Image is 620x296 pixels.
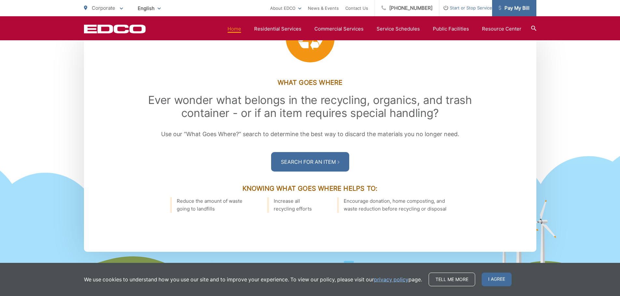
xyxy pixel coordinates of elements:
[482,273,512,286] span: I agree
[433,25,469,33] a: Public Facilities
[482,25,521,33] a: Resource Center
[429,273,475,286] a: Tell me more
[133,3,166,14] span: English
[254,25,301,33] a: Residential Services
[345,4,368,12] a: Contact Us
[123,129,497,139] p: Use our “What Goes Where?” search to determine the best way to discard the materials you no longe...
[499,4,530,12] span: Pay My Bill
[314,25,364,33] a: Commercial Services
[123,185,497,192] h3: Knowing What Goes Where Helps To:
[170,197,248,213] li: Reduce the amount of waste going to landfills
[337,197,450,213] li: Encourage donation, home composting, and waste reduction before recycling or disposal
[308,4,339,12] a: News & Events
[377,25,420,33] a: Service Schedules
[123,94,497,120] h2: Ever wonder what belongs in the recycling, organics, and trash container - or if an item requires...
[267,197,317,213] li: Increase all recycling efforts
[92,5,115,11] span: Corporate
[270,4,301,12] a: About EDCO
[123,79,497,86] h3: What Goes Where
[84,276,422,283] p: We use cookies to understand how you use our site and to improve your experience. To view our pol...
[374,276,408,283] a: privacy policy
[84,24,146,33] a: EDCD logo. Return to the homepage.
[227,25,241,33] a: Home
[271,152,349,172] a: Search For an Item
